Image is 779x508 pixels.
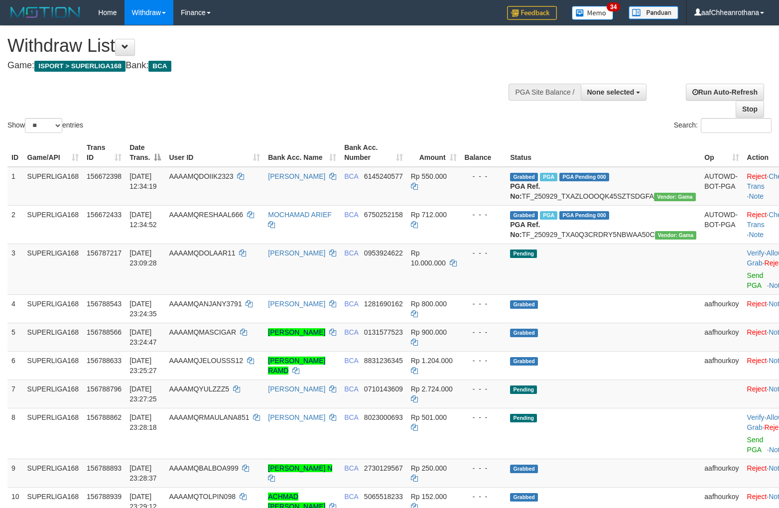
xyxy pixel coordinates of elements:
span: Grabbed [510,300,538,309]
span: 156672433 [87,211,122,219]
a: Note [749,231,764,239]
td: SUPERLIGA168 [23,323,83,351]
span: 156788893 [87,464,122,472]
span: [DATE] 12:34:52 [130,211,157,229]
a: Note [749,192,764,200]
span: BCA [344,328,358,336]
span: AAAAMQJELOUSSS12 [169,357,243,365]
input: Search: [701,118,772,133]
span: AAAAMQBALBOA999 [169,464,238,472]
a: [PERSON_NAME] [268,172,325,180]
th: ID [7,138,23,167]
a: Reject [747,493,767,501]
td: 4 [7,294,23,323]
div: - - - [465,412,503,422]
div: - - - [465,210,503,220]
div: - - - [465,327,503,337]
b: PGA Ref. No: [510,221,540,239]
a: [PERSON_NAME] N [268,464,332,472]
span: None selected [587,88,635,96]
th: Op: activate to sort column ascending [700,138,743,167]
span: Marked by aafsoycanthlai [540,211,557,220]
td: 8 [7,408,23,459]
a: Reject [747,385,767,393]
td: TF_250929_TXAZLOOOQK45SZTSDGFA [506,167,700,206]
span: Vendor URL: https://trx31.1velocity.biz [655,231,697,240]
span: Pending [510,385,537,394]
th: Trans ID: activate to sort column ascending [83,138,126,167]
span: [DATE] 23:28:37 [130,464,157,482]
span: Copy 0710143609 to clipboard [364,385,403,393]
a: Reject [747,211,767,219]
th: Bank Acc. Name: activate to sort column ascending [264,138,340,167]
div: - - - [465,463,503,473]
b: PGA Ref. No: [510,182,540,200]
span: Copy 6145240577 to clipboard [364,172,403,180]
td: SUPERLIGA168 [23,244,83,294]
th: Date Trans.: activate to sort column descending [126,138,165,167]
td: 6 [7,351,23,380]
span: BCA [344,249,358,257]
a: [PERSON_NAME] [268,328,325,336]
span: Rp 10.000.000 [411,249,446,267]
span: PGA Pending [559,211,609,220]
span: BCA [344,211,358,219]
div: - - - [465,356,503,366]
span: Vendor URL: https://trx31.1velocity.biz [654,193,696,201]
a: MOCHAMAD ARIEF [268,211,332,219]
img: panduan.png [629,6,678,19]
span: Copy 0953924622 to clipboard [364,249,403,257]
a: Verify [747,413,765,421]
button: None selected [581,84,647,101]
select: Showentries [25,118,62,133]
a: [PERSON_NAME] [268,385,325,393]
td: SUPERLIGA168 [23,459,83,487]
div: - - - [465,492,503,502]
div: - - - [465,248,503,258]
span: BCA [344,493,358,501]
span: Grabbed [510,211,538,220]
span: 156788543 [87,300,122,308]
span: Grabbed [510,465,538,473]
span: Rp 501.000 [411,413,447,421]
span: Grabbed [510,493,538,502]
h1: Withdraw List [7,36,510,56]
td: TF_250929_TXA0Q3CRDRY5NBWAA50C [506,205,700,244]
span: [DATE] 23:27:25 [130,385,157,403]
td: SUPERLIGA168 [23,205,83,244]
a: [PERSON_NAME] [268,413,325,421]
span: AAAAMQRMAULANA851 [169,413,249,421]
th: Balance [461,138,507,167]
span: BCA [344,172,358,180]
div: - - - [465,299,503,309]
span: Copy 8023000693 to clipboard [364,413,403,421]
span: 156788939 [87,493,122,501]
span: [DATE] 23:09:28 [130,249,157,267]
a: Send PGA [747,436,764,454]
span: 156788796 [87,385,122,393]
img: Feedback.jpg [507,6,557,20]
div: - - - [465,384,503,394]
th: Amount: activate to sort column ascending [407,138,461,167]
span: [DATE] 23:25:27 [130,357,157,375]
td: AUTOWD-BOT-PGA [700,167,743,206]
div: - - - [465,171,503,181]
span: Rp 250.000 [411,464,447,472]
span: BCA [344,464,358,472]
td: 5 [7,323,23,351]
td: 7 [7,380,23,408]
label: Search: [674,118,772,133]
span: PGA Pending [559,173,609,181]
a: Verify [747,249,765,257]
span: Grabbed [510,357,538,366]
span: Rp 1.204.000 [411,357,453,365]
span: ISPORT > SUPERLIGA168 [34,61,126,72]
td: AUTOWD-BOT-PGA [700,205,743,244]
span: 34 [607,2,620,11]
span: 156788862 [87,413,122,421]
a: Reject [747,464,767,472]
td: 1 [7,167,23,206]
td: 9 [7,459,23,487]
td: 3 [7,244,23,294]
span: Copy 5065518233 to clipboard [364,493,403,501]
